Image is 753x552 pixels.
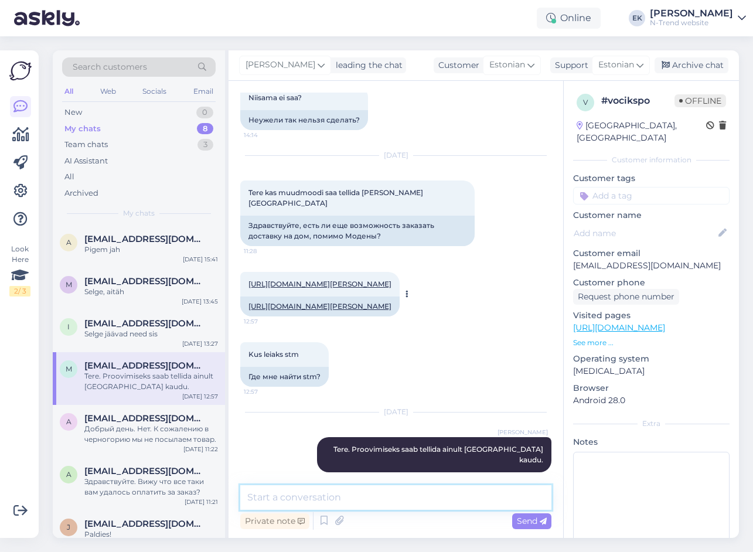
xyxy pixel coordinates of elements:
span: v [583,98,588,107]
div: # vocikspo [601,94,674,108]
span: Tere. Proovimiseks saab tellida ainult [GEOGRAPHIC_DATA] kaudu. [333,445,545,464]
p: Customer phone [573,277,730,289]
span: [PERSON_NAME] [246,59,315,71]
div: Неужели так нельзя сделать? [240,110,368,130]
span: indrek.luigujoe@gmail.com [84,318,206,329]
div: N-Trend website [650,18,733,28]
p: See more ... [573,338,730,348]
input: Add name [574,227,716,240]
span: janastepane@gmail.com [84,519,206,529]
span: Send [517,516,547,526]
div: EK [629,10,645,26]
span: Offline [674,94,726,107]
span: m [66,364,72,373]
div: leading the chat [331,59,403,71]
div: 8 [197,123,213,135]
div: [DATE] [240,407,551,417]
a: [URL][DOMAIN_NAME] [573,322,665,333]
input: Add a tag [573,187,730,205]
div: Paldies! [84,529,218,540]
span: a [66,238,71,247]
div: Здравствуйте. Вижу что все таки вам удалось оплатить за заказ? [84,476,218,498]
div: [DATE] 11:21 [185,498,218,506]
p: [EMAIL_ADDRESS][DOMAIN_NAME] [573,260,730,272]
div: Customer information [573,155,730,165]
div: [DATE] 15:41 [183,255,218,264]
div: AI Assistant [64,155,108,167]
p: Notes [573,436,730,448]
span: 14:14 [244,131,288,139]
div: Здравствуйте, есть ли еще возможность заказать доставку на дом, помимо Модены? [240,216,475,246]
div: Request phone number [573,289,679,305]
div: 2 / 3 [9,286,30,297]
span: Estonian [598,59,634,71]
span: altynay.iskakova99@gmail.com [84,466,206,476]
div: [DATE] 13:45 [182,297,218,306]
span: j [67,523,70,531]
div: Web [98,84,118,99]
div: Customer [434,59,479,71]
div: Support [550,59,588,71]
span: annakononchuk29@gmail.com [84,413,206,424]
div: Team chats [64,139,108,151]
div: [GEOGRAPHIC_DATA], [GEOGRAPHIC_DATA] [577,120,706,144]
span: a [66,417,71,426]
div: My chats [64,123,101,135]
span: agnes1991@mail.ee [84,234,206,244]
span: Estonian [489,59,525,71]
span: Tere kas muudmoodi saa tellida [PERSON_NAME] [GEOGRAPHIC_DATA] [248,188,425,207]
span: 8:18 [504,473,548,482]
p: [MEDICAL_DATA] [573,365,730,377]
div: Добрый день. Нет. К сожалению в черногорию мы не посылаем товар. [84,424,218,445]
div: [DATE] [240,150,551,161]
span: My chats [123,208,155,219]
p: Browser [573,382,730,394]
a: [URL][DOMAIN_NAME][PERSON_NAME] [248,302,391,311]
div: Archived [64,188,98,199]
div: Где мне найти stm? [240,367,329,387]
div: [DATE] 12:57 [182,392,218,401]
div: Pigem jah [84,244,218,255]
div: [DATE] 11:22 [183,445,218,454]
span: 11:28 [244,247,288,255]
span: 12:57 [244,387,288,396]
p: Customer name [573,209,730,222]
div: [PERSON_NAME] [650,9,733,18]
span: Search customers [73,61,147,73]
div: 3 [197,139,213,151]
span: m [66,280,72,289]
div: 0 [196,107,213,118]
span: 12:57 [244,317,288,326]
div: Look Here [9,244,30,297]
div: All [62,84,76,99]
span: [PERSON_NAME] [498,428,548,437]
span: a [66,470,71,479]
span: Niisama ei saa? [248,93,302,102]
div: All [64,171,74,183]
div: Online [537,8,601,29]
div: Private note [240,513,309,529]
div: Extra [573,418,730,429]
span: mariliisgoldberg@hot.ee [84,360,206,371]
div: New [64,107,82,118]
img: Askly Logo [9,60,32,82]
p: Customer tags [573,172,730,185]
div: Selge jäävad need sis [84,329,218,339]
p: Android 28.0 [573,394,730,407]
div: Selge, aitäh [84,287,218,297]
span: i [67,322,70,331]
p: Customer email [573,247,730,260]
span: Kus leiaks stm [248,350,299,359]
p: Operating system [573,353,730,365]
p: Visited pages [573,309,730,322]
div: Archive chat [655,57,728,73]
a: [URL][DOMAIN_NAME][PERSON_NAME] [248,280,391,288]
div: Tere. Proovimiseks saab tellida ainult [GEOGRAPHIC_DATA] kaudu. [84,371,218,392]
div: Email [191,84,216,99]
a: [PERSON_NAME]N-Trend website [650,9,746,28]
div: [DATE] 13:27 [182,339,218,348]
div: Socials [140,84,169,99]
span: mariliiszeiger21@gmail.com [84,276,206,287]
